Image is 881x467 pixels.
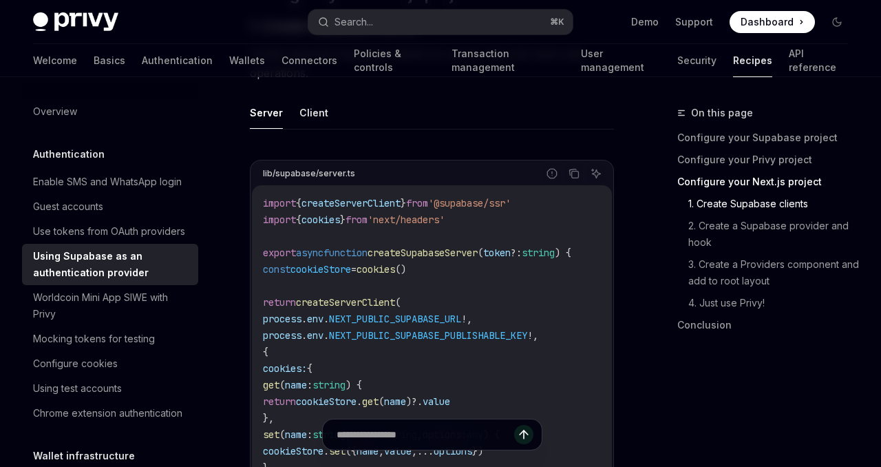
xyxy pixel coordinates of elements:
a: Using test accounts [22,376,198,401]
button: Send message [514,425,533,444]
span: ! [527,329,533,342]
span: { [263,346,268,358]
a: Configure your Next.js project [677,171,859,193]
a: Conclusion [677,314,859,336]
span: } [401,197,406,209]
span: ⌘ K [550,17,564,28]
a: Use tokens from OAuth providers [22,219,198,244]
div: lib/supabase/server.ts [263,165,355,183]
a: Using Supabase as an authentication provider [22,244,198,285]
a: 2. Create a Supabase provider and hook [677,215,859,253]
span: import [263,214,296,226]
span: cookies [357,263,395,276]
button: Report incorrect code [543,165,561,183]
a: Mocking tokens for testing [22,326,198,351]
div: Enable SMS and WhatsApp login [33,174,182,190]
button: Toggle dark mode [826,11,848,33]
span: from [406,197,428,209]
a: Recipes [733,44,772,77]
a: User management [581,44,661,77]
input: Ask a question... [337,419,514,450]
span: ) { [346,379,362,391]
span: . [301,329,307,342]
span: }, [263,412,274,424]
span: On this page [691,105,753,121]
span: createSupabaseServer [368,247,478,259]
div: Using test accounts [33,380,122,397]
span: : [307,379,312,391]
span: name [384,395,406,408]
button: Ask AI [587,165,605,183]
div: Guest accounts [33,198,103,215]
span: get [362,395,379,408]
a: Overview [22,99,198,124]
button: Client [299,96,328,129]
div: Configure cookies [33,355,118,372]
span: { [296,214,301,226]
span: function [323,247,368,259]
span: ( [279,379,285,391]
div: Worldcoin Mini App SIWE with Privy [33,289,190,322]
a: Chrome extension authentication [22,401,198,426]
span: token [483,247,511,259]
a: Policies & controls [354,44,435,77]
span: . [323,329,329,342]
span: from [346,214,368,226]
span: env [307,313,323,325]
button: Search...⌘K [308,10,573,34]
span: get [263,379,279,391]
a: Basics [94,44,125,77]
span: NEXT_PUBLIC_SUPABASE_PUBLISHABLE_KEY [329,329,527,342]
span: ) { [555,247,571,259]
span: return [263,296,296,309]
button: Server [250,96,283,129]
span: NEXT_PUBLIC_SUPABASE_URL [329,313,461,325]
span: process [263,313,301,325]
a: Dashboard [730,11,815,33]
span: '@supabase/ssr' [428,197,511,209]
a: Support [675,15,713,29]
span: cookies: [263,362,307,375]
span: } [340,214,346,226]
span: env [307,329,323,342]
div: Overview [33,103,77,120]
span: Dashboard [741,15,794,29]
a: API reference [789,44,848,77]
div: Mocking tokens for testing [33,331,155,347]
a: 4. Just use Privy! [677,292,859,314]
span: createServerClient [301,197,401,209]
span: ?: [511,247,522,259]
a: Guest accounts [22,194,198,219]
a: Configure your Privy project [677,149,859,171]
span: 'next/headers' [368,214,445,226]
a: Welcome [33,44,77,77]
span: string [312,379,346,391]
span: . [357,395,362,408]
span: cookieStore [296,395,357,408]
a: Transaction management [452,44,564,77]
button: Copy the contents from the code block [565,165,583,183]
a: Authentication [142,44,213,77]
span: . [323,313,329,325]
span: const [263,263,290,276]
span: process [263,329,301,342]
div: Using Supabase as an authentication provider [33,248,190,281]
span: () [395,263,406,276]
a: 1. Create Supabase clients [677,193,859,215]
a: Worldcoin Mini App SIWE with Privy [22,285,198,326]
h5: Wallet infrastructure [33,448,135,464]
span: , [467,313,472,325]
a: Configure your Supabase project [677,127,859,149]
span: cookies [301,214,340,226]
span: value [423,395,450,408]
span: export [263,247,296,259]
span: ( [395,296,401,309]
a: 3. Create a Providers component and add to root layout [677,253,859,292]
span: createServerClient [296,296,395,309]
span: { [296,197,301,209]
span: , [533,329,538,342]
a: Enable SMS and WhatsApp login [22,169,198,194]
span: import [263,197,296,209]
span: string [522,247,555,259]
span: name [285,379,307,391]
